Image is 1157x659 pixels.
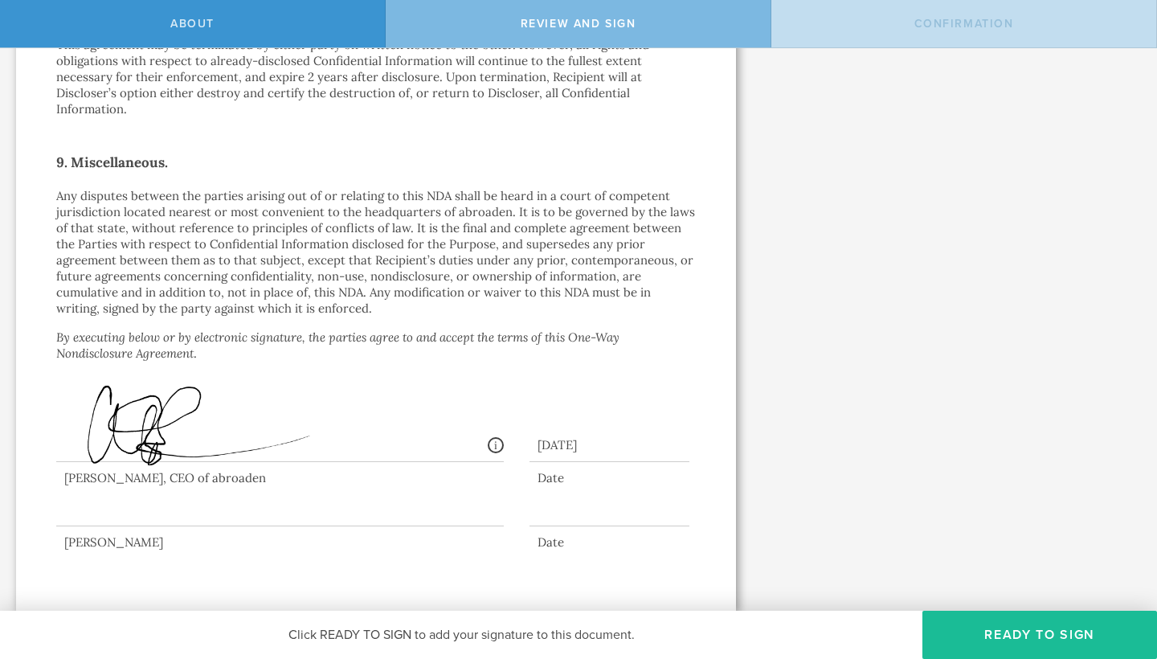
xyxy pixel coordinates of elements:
p: This agreement may be terminated by either party on written notice to the other. However, all rig... [56,37,696,117]
span: About [170,17,215,31]
div: [PERSON_NAME] [56,534,504,551]
p: . [56,329,696,362]
div: [DATE] [529,421,689,462]
span: Confirmation [914,17,1014,31]
span: Review and sign [521,17,636,31]
p: Any disputes between the parties arising out of or relating to this NDA shall be heard in a court... [56,188,696,317]
img: wdmWQ1AVzrR6wAAAABJRU5ErkJggg== [64,383,366,465]
i: By executing below or by electronic signature, the parties agree to and accept the terms of this ... [56,329,619,361]
div: Date [529,534,689,551]
button: Ready to Sign [922,611,1157,659]
h2: 9. Miscellaneous. [56,149,696,175]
